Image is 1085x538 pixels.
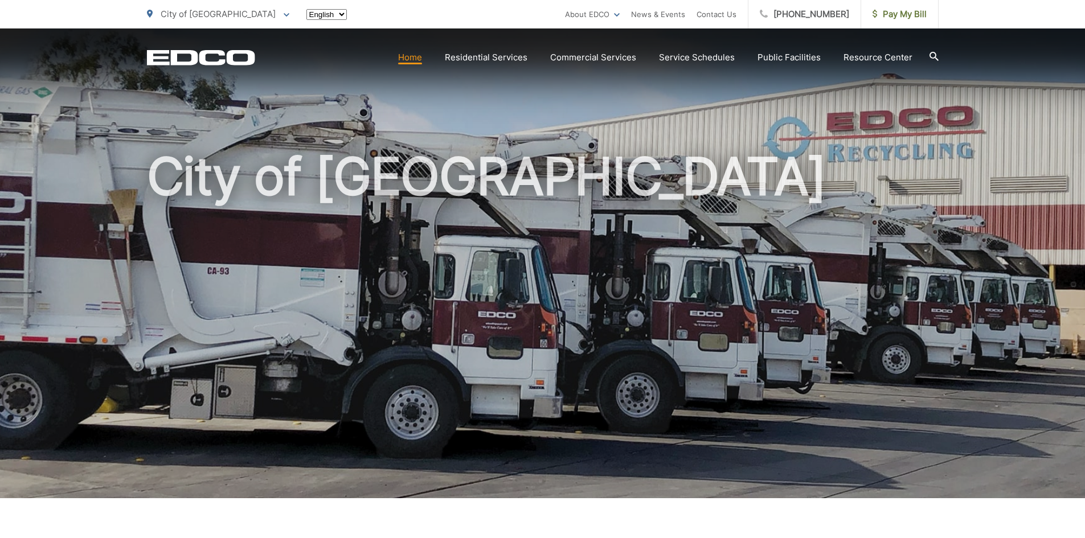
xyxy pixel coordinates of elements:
a: Home [398,51,422,64]
span: Pay My Bill [873,7,927,21]
a: Contact Us [697,7,736,21]
a: EDCD logo. Return to the homepage. [147,50,255,65]
select: Select a language [306,9,347,20]
h1: City of [GEOGRAPHIC_DATA] [147,148,939,508]
a: Commercial Services [550,51,636,64]
a: Resource Center [844,51,912,64]
a: About EDCO [565,7,620,21]
a: Public Facilities [758,51,821,64]
a: News & Events [631,7,685,21]
span: City of [GEOGRAPHIC_DATA] [161,9,276,19]
a: Service Schedules [659,51,735,64]
a: Residential Services [445,51,527,64]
